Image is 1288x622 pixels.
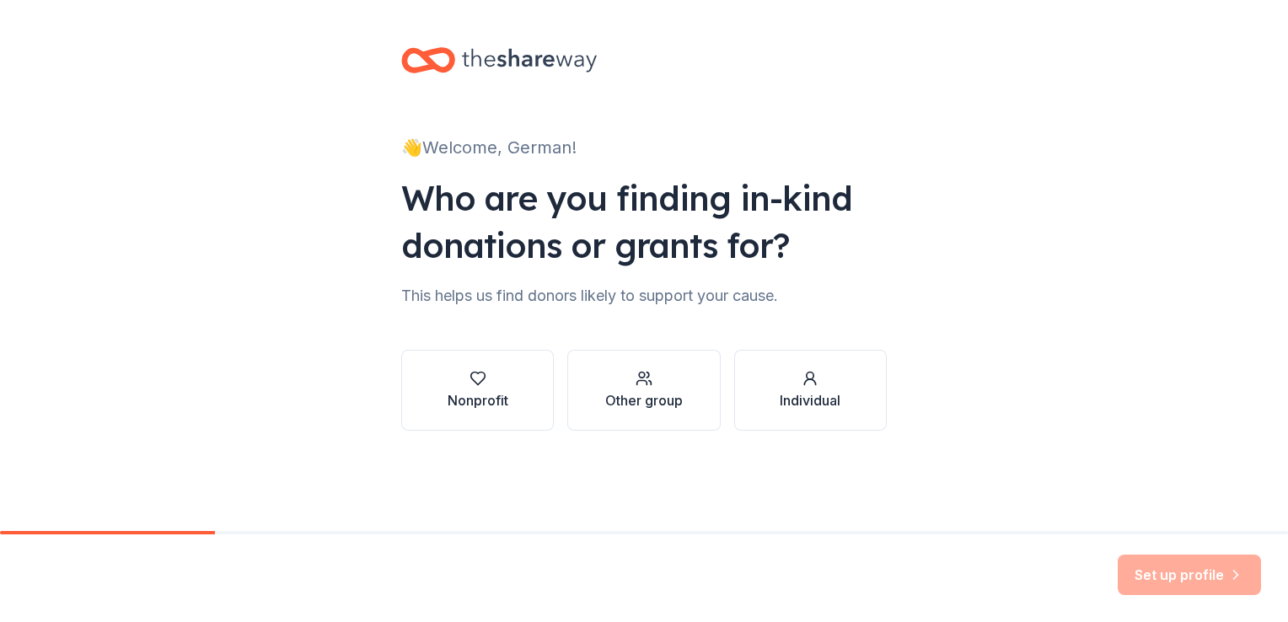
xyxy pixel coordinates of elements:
[401,134,887,161] div: 👋 Welcome, German!
[401,282,887,309] div: This helps us find donors likely to support your cause.
[734,350,887,431] button: Individual
[401,174,887,269] div: Who are you finding in-kind donations or grants for?
[605,390,683,410] div: Other group
[401,350,554,431] button: Nonprofit
[567,350,720,431] button: Other group
[780,390,840,410] div: Individual
[448,390,508,410] div: Nonprofit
